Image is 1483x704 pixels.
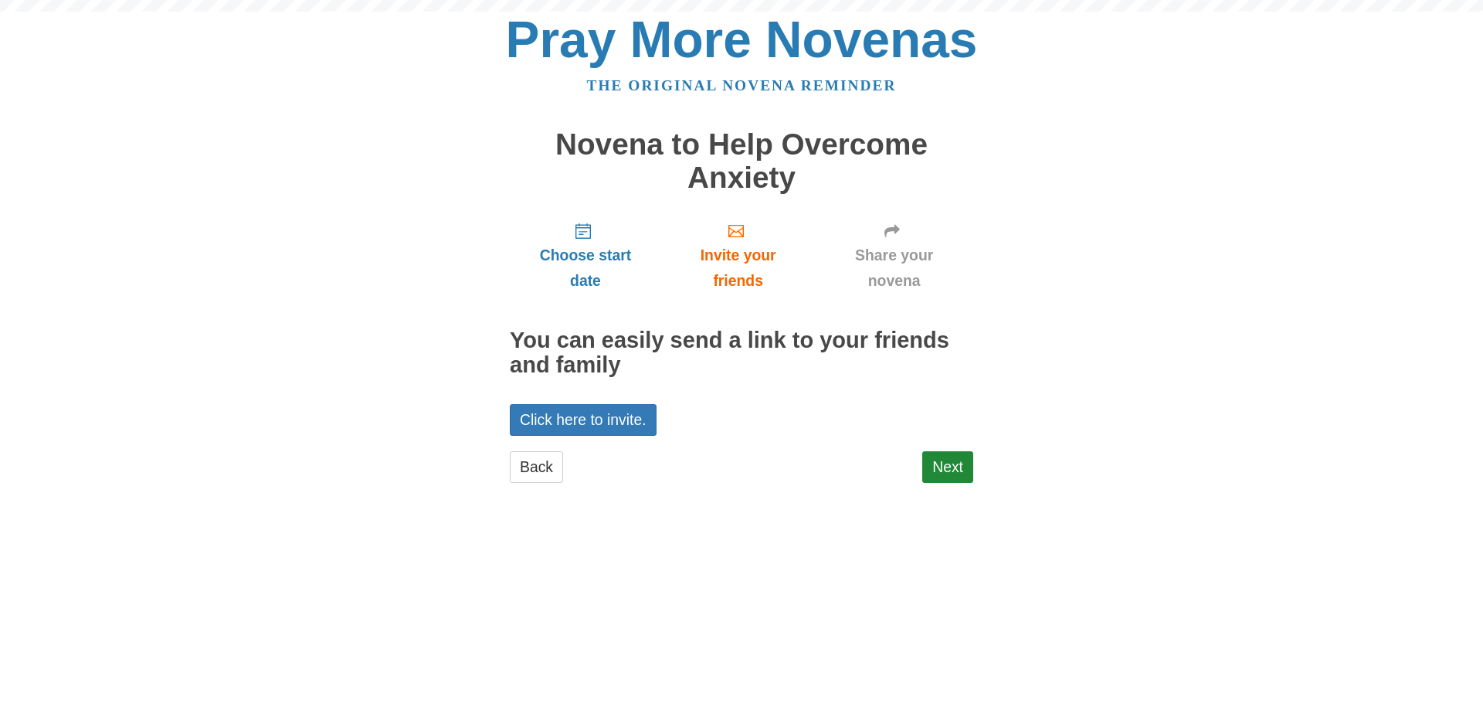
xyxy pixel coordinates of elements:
a: The original novena reminder [587,77,897,94]
h2: You can easily send a link to your friends and family [510,328,973,378]
a: Click here to invite. [510,404,657,436]
h1: Novena to Help Overcome Anxiety [510,128,973,194]
span: Invite your friends [677,243,799,294]
a: Pray More Novenas [506,11,978,68]
a: Choose start date [510,209,661,301]
a: Share your novena [815,209,973,301]
span: Choose start date [525,243,646,294]
a: Back [510,451,563,483]
a: Next [922,451,973,483]
span: Share your novena [830,243,958,294]
a: Invite your friends [661,209,815,301]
